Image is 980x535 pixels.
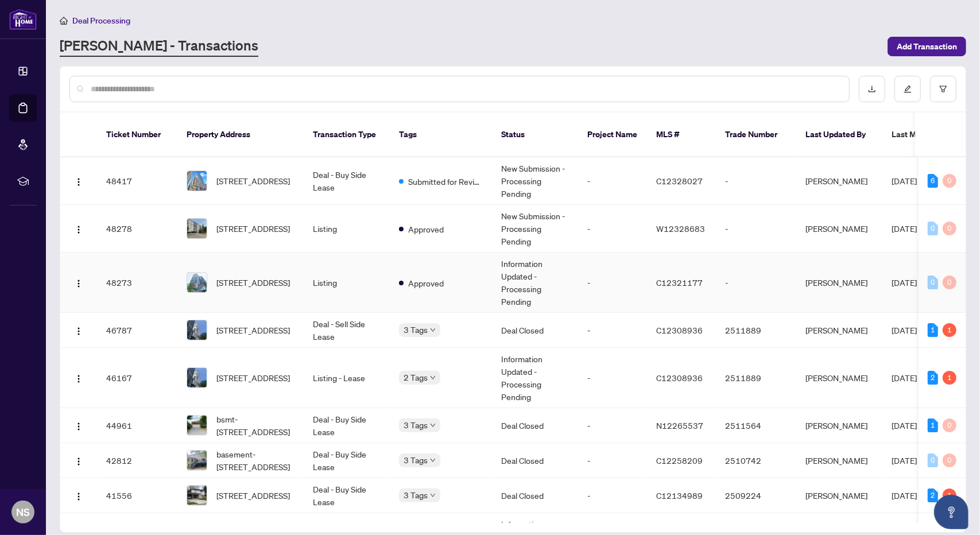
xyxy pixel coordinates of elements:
[943,489,956,502] div: 1
[69,416,88,435] button: Logo
[404,489,428,502] span: 3 Tags
[304,443,390,478] td: Deal - Buy Side Lease
[97,348,177,408] td: 46167
[430,493,436,498] span: down
[430,458,436,463] span: down
[74,327,83,336] img: Logo
[928,222,938,235] div: 0
[390,113,492,157] th: Tags
[216,413,295,438] span: bsmt-[STREET_ADDRESS]
[74,374,83,383] img: Logo
[216,175,290,187] span: [STREET_ADDRESS]
[892,455,917,466] span: [DATE]
[492,205,578,253] td: New Submission - Processing Pending
[216,276,290,289] span: [STREET_ADDRESS]
[304,478,390,513] td: Deal - Buy Side Lease
[930,76,956,102] button: filter
[716,313,796,348] td: 2511889
[430,327,436,333] span: down
[430,422,436,428] span: down
[16,504,30,520] span: NS
[187,368,207,387] img: thumbnail-img
[943,222,956,235] div: 0
[716,478,796,513] td: 2509224
[578,205,647,253] td: -
[928,323,938,337] div: 1
[492,313,578,348] td: Deal Closed
[656,455,703,466] span: C12258209
[796,408,882,443] td: [PERSON_NAME]
[796,113,882,157] th: Last Updated By
[216,448,295,473] span: basement-[STREET_ADDRESS]
[892,223,917,234] span: [DATE]
[304,348,390,408] td: Listing - Lease
[74,177,83,187] img: Logo
[69,219,88,238] button: Logo
[716,205,796,253] td: -
[928,276,938,289] div: 0
[69,369,88,387] button: Logo
[892,490,917,501] span: [DATE]
[72,15,130,26] span: Deal Processing
[404,453,428,467] span: 3 Tags
[578,478,647,513] td: -
[656,176,703,186] span: C12328027
[796,205,882,253] td: [PERSON_NAME]
[943,174,956,188] div: 0
[216,222,290,235] span: [STREET_ADDRESS]
[69,172,88,190] button: Logo
[578,157,647,205] td: -
[943,453,956,467] div: 0
[187,273,207,292] img: thumbnail-img
[796,348,882,408] td: [PERSON_NAME]
[492,478,578,513] td: Deal Closed
[716,408,796,443] td: 2511564
[404,371,428,384] span: 2 Tags
[716,443,796,478] td: 2510742
[904,85,912,93] span: edit
[928,489,938,502] div: 2
[656,277,703,288] span: C12321177
[868,85,876,93] span: download
[492,443,578,478] td: Deal Closed
[408,277,444,289] span: Approved
[656,420,703,431] span: N12265537
[716,157,796,205] td: -
[796,443,882,478] td: [PERSON_NAME]
[796,253,882,313] td: [PERSON_NAME]
[187,171,207,191] img: thumbnail-img
[69,273,88,292] button: Logo
[216,489,290,502] span: [STREET_ADDRESS]
[647,113,716,157] th: MLS #
[939,85,947,93] span: filter
[177,113,304,157] th: Property Address
[97,205,177,253] td: 48278
[74,225,83,234] img: Logo
[894,76,921,102] button: edit
[716,113,796,157] th: Trade Number
[928,453,938,467] div: 0
[578,443,647,478] td: -
[796,478,882,513] td: [PERSON_NAME]
[97,253,177,313] td: 48273
[74,422,83,431] img: Logo
[187,451,207,470] img: thumbnail-img
[943,371,956,385] div: 1
[656,325,703,335] span: C12308936
[578,113,647,157] th: Project Name
[492,113,578,157] th: Status
[928,418,938,432] div: 1
[97,408,177,443] td: 44961
[408,223,444,235] span: Approved
[304,205,390,253] td: Listing
[897,37,957,56] span: Add Transaction
[892,128,962,141] span: Last Modified Date
[492,348,578,408] td: Information Updated - Processing Pending
[578,253,647,313] td: -
[656,223,705,234] span: W12328683
[716,253,796,313] td: -
[97,313,177,348] td: 46787
[9,9,37,30] img: logo
[656,373,703,383] span: C12308936
[60,17,68,25] span: home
